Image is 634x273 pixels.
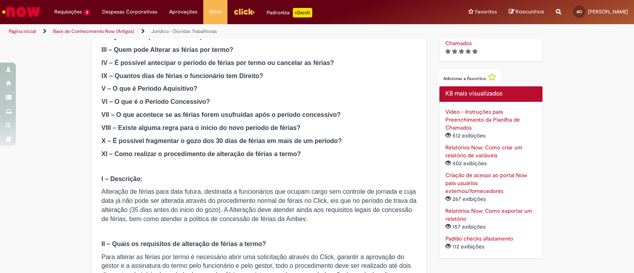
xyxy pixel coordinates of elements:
i: 1 [445,49,451,54]
strong: I – Descrição: [101,176,143,182]
strong: VI – O que é o Período Concessivo? [101,98,210,105]
strong: IV – É possível antecipar o período de férias por termo ou cancelar as férias? [101,59,334,66]
a: Jurídico - Dúvidas Trabalhistas [151,28,217,34]
span: Requisições [54,8,82,16]
a: Padrão checks afastamento [445,235,513,242]
strong: IX – Quantos dias de férias o funcionário tem Direito? [101,73,263,79]
img: click_logo_yellow_360x200.png [233,6,255,17]
span: Aprovações [169,8,197,16]
span: 157 exibições [445,223,487,230]
div: Padroniza [267,8,312,17]
strong: XI – Como realizar o procedimento de alteração de férias a termo? [101,151,301,157]
span: Alteração de férias para data futura, destinada a funcionários que ocupam cargo sem controle de j... [101,188,416,222]
ul: Trilhas de página [6,24,417,39]
i: 2 [452,49,457,54]
span: 112 exibições [445,243,486,250]
a: Rascunhos [509,8,544,16]
span: More [209,8,222,16]
a: Base de Conhecimento Now (Artigos) [53,28,134,34]
span: Despesas Corporativas [102,8,157,16]
i: 4 [466,49,471,54]
span: 3 [84,9,90,16]
a: Video - Instruções para Preenchimento da Planilha de Chamados [445,108,520,131]
strong: X – É possível fragmentar o gozo dos 30 dias de férias em mais de um período? [101,137,342,144]
strong: V – O que é Período Aquisitivo? [101,85,197,92]
a: Criação de acesso ao portal Now para usuários externos/fornecedores [445,172,527,195]
span: Rascunhos [516,8,544,15]
a: Página inicial [9,28,36,34]
strong: VII – O que acontece se as férias forem usufruídas após o período concessivo? [101,111,341,118]
span: 267 exibições [445,195,487,202]
a: Relatórios Now: Como criar um relatório de variáveis [445,144,522,159]
button: Adicionar a Favoritos [439,69,500,86]
span: Favoritos [475,8,497,16]
a: Relatórios Now: Como exportar um relatório [445,207,532,222]
i: 5 [472,49,477,54]
h2: KB mais visualizados [445,90,537,97]
strong: VIII – Existe alguma regra para o inicio do novo período de férias? [101,124,300,131]
span: 512 exibições [445,132,487,139]
span: 402 exibições [445,160,488,167]
span: [PERSON_NAME] [588,8,628,15]
span: Adicionar a Favoritos [443,76,486,82]
p: +GenAi [293,8,312,17]
img: ServiceNow [1,4,42,20]
i: 3 [459,49,464,54]
strong: III – Quem pode Alterar as férias por termo? [101,46,233,53]
ul: KB mais visualizados [445,108,537,250]
strong: II – Quais os requisitos de alteração de férias a termo? [101,241,266,247]
span: AO [577,9,582,14]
